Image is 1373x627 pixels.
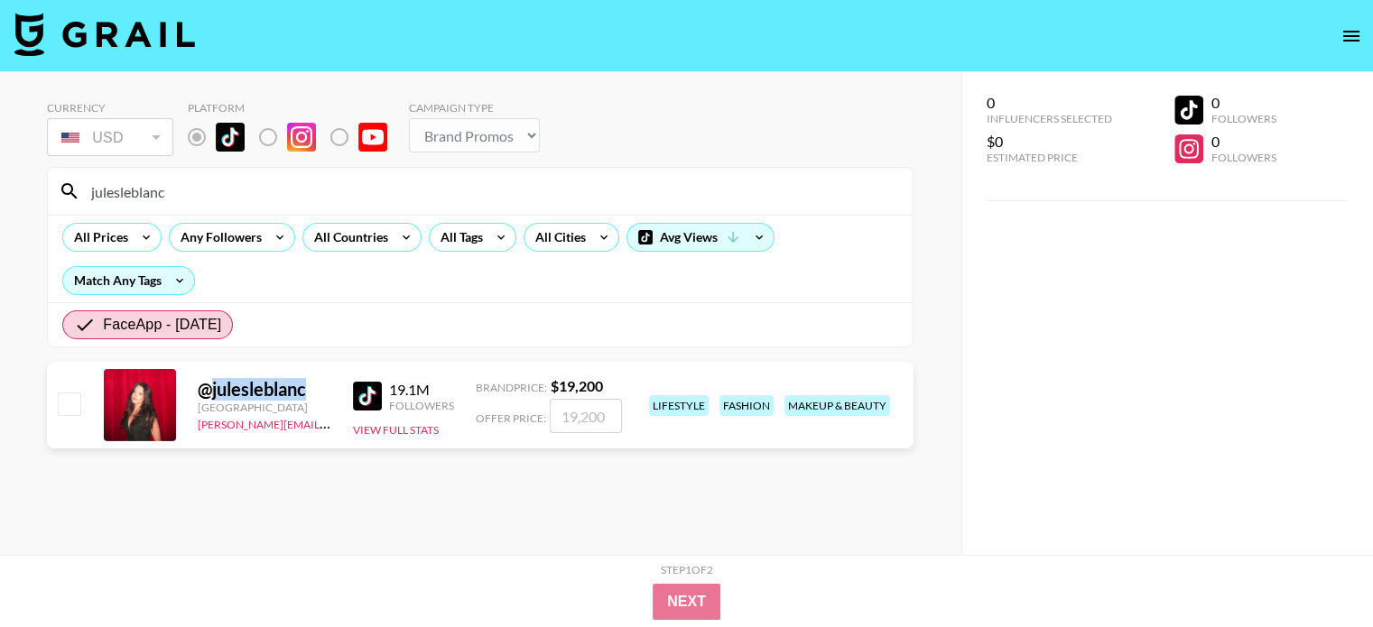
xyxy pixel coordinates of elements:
img: TikTok [216,123,245,152]
div: 0 [1211,94,1276,112]
div: Currency [47,101,173,115]
div: makeup & beauty [784,395,890,416]
img: Instagram [287,123,316,152]
button: View Full Stats [353,423,439,437]
div: Estimated Price [987,151,1112,164]
div: Campaign Type [409,101,540,115]
img: TikTok [353,382,382,410]
div: USD [51,122,170,153]
a: [PERSON_NAME][EMAIL_ADDRESS][DOMAIN_NAME] [198,414,465,431]
div: [GEOGRAPHIC_DATA] [198,401,331,414]
div: $0 [987,133,1112,151]
div: @ julesleblanc [198,378,331,401]
div: All Prices [63,224,132,251]
div: All Cities [524,224,589,251]
div: Match Any Tags [63,267,194,294]
div: lifestyle [649,395,709,416]
div: 19.1M [389,381,454,399]
div: List locked to TikTok. [188,118,402,156]
div: Followers [1211,112,1276,125]
div: All Countries [303,224,392,251]
span: FaceApp - [DATE] [103,314,221,336]
span: Offer Price: [476,411,546,425]
div: Influencers Selected [987,112,1112,125]
div: fashion [719,395,774,416]
div: Step 1 of 2 [661,563,713,576]
img: Grail Talent [14,13,195,56]
img: YouTube [358,123,387,152]
div: Followers [1211,151,1276,164]
div: Any Followers [170,224,265,251]
button: open drawer [1333,18,1369,54]
div: 0 [1211,133,1276,151]
strong: $ 19,200 [551,377,603,394]
span: Brand Price: [476,381,547,394]
div: Currency is locked to USD [47,115,173,160]
div: Platform [188,101,402,115]
div: Avg Views [627,224,774,251]
div: Followers [389,399,454,412]
div: All Tags [430,224,487,251]
input: 19,200 [550,399,622,433]
input: Search by User Name [80,177,902,206]
button: Next [653,584,720,620]
div: 0 [987,94,1112,112]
